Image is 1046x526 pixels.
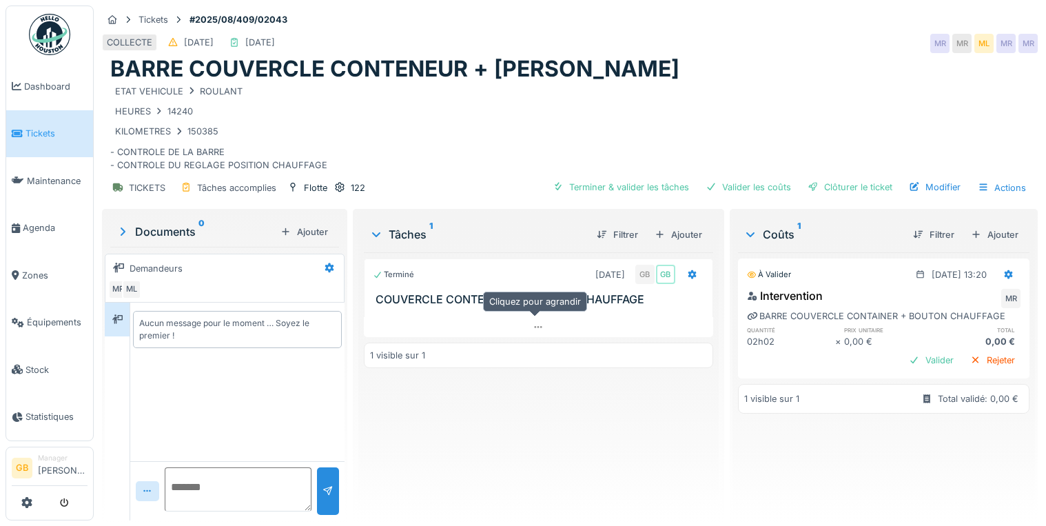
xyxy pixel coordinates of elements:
sup: 1 [429,226,433,243]
img: Badge_color-CXgf-gQk.svg [29,14,70,55]
div: Total validé: 0,00 € [938,392,1018,405]
a: Équipements [6,299,93,347]
div: [DATE] [184,36,214,49]
div: Tâches accomplies [197,181,276,194]
div: ML [974,34,994,53]
div: Cliquez pour agrandir [483,292,587,312]
div: 0,00 € [844,335,932,348]
span: Zones [22,269,88,282]
div: 122 [351,181,365,194]
strong: #2025/08/409/02043 [184,13,293,26]
div: MR [1001,289,1021,308]
div: Tickets [139,13,168,26]
div: Filtrer [591,225,644,244]
div: - CONTROLE DE LA BARRE - CONTROLE DU REGLAGE POSITION CHAUFFAGE [110,83,1029,172]
a: Stock [6,346,93,394]
div: À valider [747,269,791,281]
div: Actions [972,178,1032,198]
sup: 1 [797,226,801,243]
a: Dashboard [6,63,93,110]
div: Intervention [747,287,823,304]
span: Tickets [25,127,88,140]
div: Ajouter [965,225,1024,244]
div: Rejeter [965,351,1021,370]
span: Stock [25,363,88,376]
div: × [835,335,844,348]
div: COLLECTE [107,36,152,49]
div: Modifier [903,178,966,196]
div: ETAT VEHICULE ROULANT [115,85,243,98]
div: Documents [116,223,275,240]
li: GB [12,458,32,478]
h6: prix unitaire [844,325,932,334]
div: Terminer & valider les tâches [547,178,695,196]
div: Filtrer [907,225,960,244]
div: MR [1018,34,1038,53]
div: Coûts [744,226,902,243]
div: Clôturer le ticket [802,178,898,196]
div: ML [122,280,141,299]
div: Valider [903,351,959,370]
li: [PERSON_NAME] [38,453,88,483]
div: Terminé [373,269,414,281]
div: TICKETS [129,181,165,194]
div: GB [635,265,655,284]
span: Maintenance [27,174,88,188]
span: Agenda [23,221,88,234]
div: Manager [38,453,88,463]
h6: total [932,325,1021,334]
div: Flotte [304,181,327,194]
h3: COUVERCLE CONTENEUR + BOUTON CHAUFFAGE [376,293,706,306]
a: Maintenance [6,157,93,205]
div: MR [108,280,127,299]
div: Ajouter [649,225,708,244]
div: Demandeurs [130,262,183,275]
div: [DATE] 13:20 [932,268,987,281]
sup: 0 [198,223,205,240]
a: GB Manager[PERSON_NAME] [12,453,88,486]
a: Statistiques [6,394,93,441]
span: Dashboard [24,80,88,93]
h6: quantité [747,325,835,334]
div: Ajouter [275,223,334,241]
span: Statistiques [25,410,88,423]
div: MR [930,34,950,53]
div: [DATE] [595,268,625,281]
div: GB [656,265,675,284]
a: Agenda [6,205,93,252]
div: 1 visible sur 1 [370,349,425,362]
div: 1 visible sur 1 [744,392,799,405]
div: KILOMETRES 150385 [115,125,218,138]
div: BARRE COUVERCLE CONTAINER + BOUTON CHAUFFAGE [747,310,1005,323]
div: Aucun message pour le moment … Soyez le premier ! [139,317,336,342]
div: HEURES 14240 [115,105,193,118]
div: MR [996,34,1016,53]
span: Équipements [27,316,88,329]
div: MR [952,34,972,53]
a: Tickets [6,110,93,158]
div: 02h02 [747,335,835,348]
div: 0,00 € [932,335,1021,348]
div: Valider les coûts [700,178,797,196]
h1: BARRE COUVERCLE CONTENEUR + [PERSON_NAME] [110,56,679,82]
div: [DATE] [245,36,275,49]
div: Tâches [369,226,585,243]
a: Zones [6,252,93,299]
